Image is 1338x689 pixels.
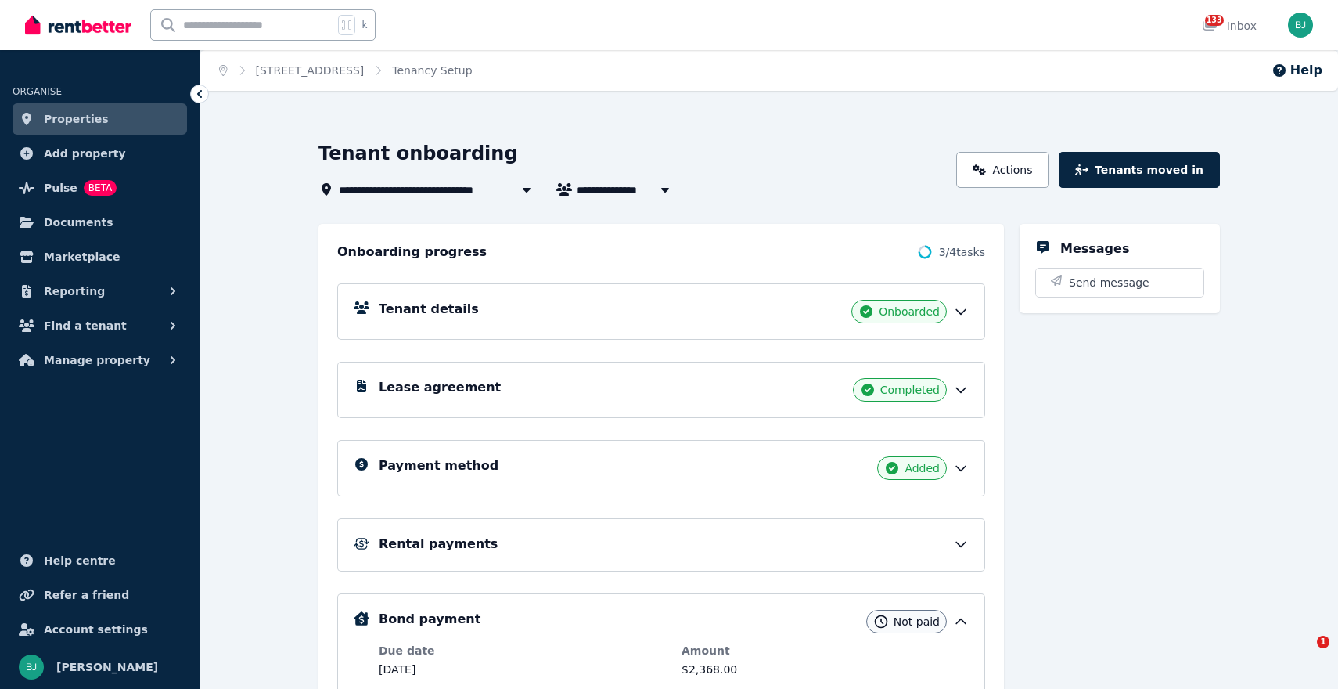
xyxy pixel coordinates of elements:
span: Help centre [44,551,116,570]
a: Documents [13,207,187,238]
span: Properties [44,110,109,128]
span: Tenancy Setup [392,63,472,78]
a: [STREET_ADDRESS] [256,64,365,77]
a: Marketplace [13,241,187,272]
button: Manage property [13,344,187,376]
span: Reporting [44,282,105,301]
dt: Amount [682,643,969,658]
span: Completed [880,382,940,398]
nav: Breadcrumb [200,50,491,91]
button: Help [1271,61,1322,80]
span: Added [905,460,940,476]
a: PulseBETA [13,172,187,204]
h5: Messages [1060,240,1129,258]
a: Refer a friend [13,579,187,611]
iframe: Intercom live chat [1285,636,1322,673]
span: Add property [44,144,126,163]
img: RentBetter [25,13,131,37]
dt: Due date [379,643,666,658]
div: Inbox [1202,18,1257,34]
img: Bond Details [354,611,369,626]
button: Find a tenant [13,310,187,341]
h5: Payment method [379,456,498,475]
dd: $2,368.00 [682,662,969,677]
a: Account settings [13,614,187,645]
span: ORGANISE [13,86,62,97]
span: [PERSON_NAME] [56,658,158,676]
span: Marketplace [44,247,120,266]
img: Bom Jin [1288,13,1313,38]
span: Refer a friend [44,586,129,604]
span: BETA [84,180,117,196]
dd: [DATE] [379,662,666,677]
h2: Onboarding progress [337,243,487,262]
span: Account settings [44,620,148,639]
span: Not paid [894,614,940,629]
h5: Bond payment [379,610,480,629]
a: Help centre [13,545,187,576]
img: Rental Payments [354,538,369,550]
button: Send message [1036,269,1203,297]
button: Reporting [13,276,187,307]
button: Tenants moved in [1059,152,1220,188]
span: 133 [1205,15,1224,26]
h5: Tenant details [379,300,479,319]
a: Properties [13,103,187,135]
a: Actions [956,152,1049,188]
span: 1 [1317,636,1329,648]
a: Add property [13,138,187,169]
span: Documents [44,213,113,232]
span: Find a tenant [44,316,127,335]
img: Bom Jin [19,655,44,680]
span: k [361,19,367,31]
h5: Rental payments [379,535,498,554]
span: Send message [1069,275,1149,290]
span: Pulse [44,179,77,197]
span: 3 / 4 tasks [939,244,985,260]
h1: Tenant onboarding [318,141,518,166]
h5: Lease agreement [379,378,501,397]
span: Manage property [44,351,150,370]
span: Onboarded [879,304,940,319]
